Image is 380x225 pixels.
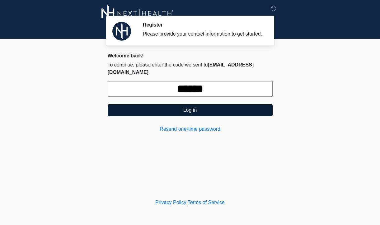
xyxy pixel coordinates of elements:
img: Next-Health Logo [101,5,173,22]
button: Log in [108,104,273,116]
p: To continue, please enter the code we sent to . [108,61,273,76]
a: Resend one-time password [108,125,273,133]
div: Please provide your contact information to get started. [143,30,263,38]
a: Terms of Service [188,200,225,205]
img: Agent Avatar [112,22,131,41]
h2: Welcome back! [108,53,273,59]
a: Privacy Policy [155,200,186,205]
a: | [186,200,188,205]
